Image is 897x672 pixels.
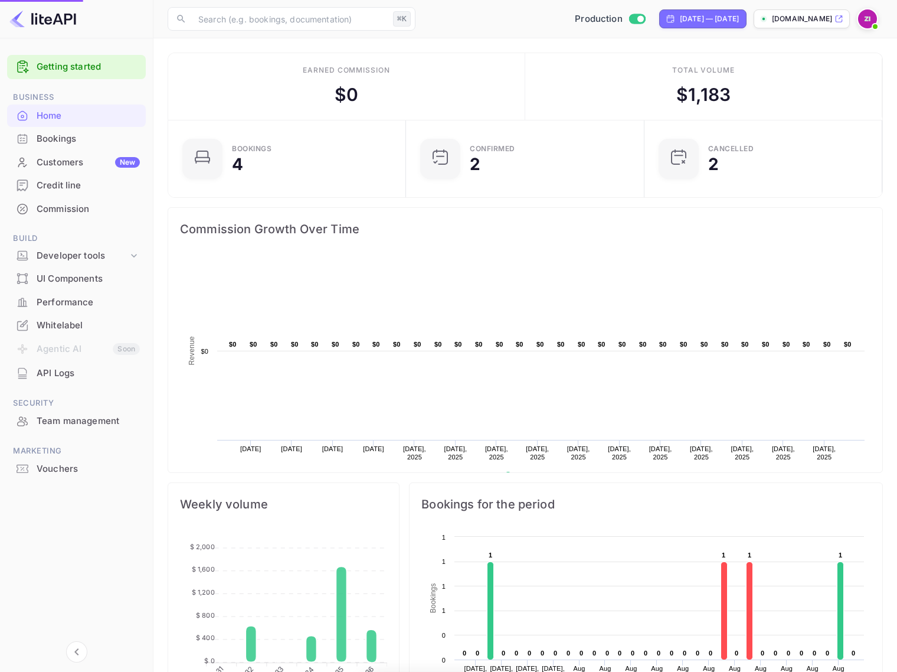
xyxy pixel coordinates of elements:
[774,650,777,657] text: 0
[9,9,76,28] img: LiteAPI logo
[7,246,146,266] div: Developer tools
[191,7,388,31] input: Search (e.g. bookings, documentation)
[322,445,343,452] text: [DATE]
[190,543,215,551] tspan: $ 2,000
[442,534,446,541] text: 1
[803,341,810,348] text: $0
[240,445,261,452] text: [DATE]
[813,445,836,461] text: [DATE], 2025
[839,552,842,559] text: 1
[470,156,480,172] div: 2
[454,341,462,348] text: $0
[7,198,146,221] div: Commission
[37,132,140,146] div: Bookings
[7,174,146,196] a: Credit line
[639,341,647,348] text: $0
[476,650,479,657] text: 0
[232,145,271,152] div: Bookings
[516,472,546,480] text: Revenue
[7,151,146,173] a: CustomersNew
[311,341,319,348] text: $0
[578,341,585,348] text: $0
[363,445,384,452] text: [DATE]
[7,232,146,245] span: Build
[567,650,570,657] text: 0
[515,650,518,657] text: 0
[372,341,380,348] text: $0
[7,362,146,384] a: API Logs
[489,552,492,559] text: 1
[442,657,446,664] text: 0
[485,445,508,461] text: [DATE], 2025
[204,657,214,665] tspan: $ 0
[608,445,631,461] text: [DATE], 2025
[570,12,650,26] div: Switch to Sandbox mode
[670,650,673,657] text: 0
[7,128,146,151] div: Bookings
[618,650,621,657] text: 0
[659,9,747,28] div: Click to change the date range period
[37,203,140,216] div: Commission
[7,91,146,104] span: Business
[772,14,832,24] p: [DOMAIN_NAME]
[196,611,215,619] tspan: $ 800
[580,650,583,657] text: 0
[708,156,719,172] div: 2
[7,410,146,433] div: Team management
[192,565,215,573] tspan: $ 1,600
[442,558,446,565] text: 1
[180,220,870,239] span: Commission Growth Over Time
[393,341,401,348] text: $0
[7,151,146,174] div: CustomersNew
[761,650,764,657] text: 0
[852,650,855,657] text: 0
[7,458,146,479] a: Vouchers
[470,145,515,152] div: Confirmed
[270,341,278,348] text: $0
[762,341,770,348] text: $0
[554,650,557,657] text: 0
[414,341,421,348] text: $0
[700,341,708,348] text: $0
[735,650,738,657] text: 0
[7,105,146,128] div: Home
[605,650,609,657] text: 0
[442,607,446,614] text: 1
[721,341,729,348] text: $0
[783,341,790,348] text: $0
[741,341,749,348] text: $0
[7,410,146,432] a: Team management
[690,445,713,461] text: [DATE], 2025
[528,650,531,657] text: 0
[403,445,426,461] text: [DATE], 2025
[657,650,660,657] text: 0
[196,634,215,642] tspan: $ 400
[37,367,140,380] div: API Logs
[659,341,667,348] text: $0
[281,445,302,452] text: [DATE]
[37,109,140,123] div: Home
[37,249,128,263] div: Developer tools
[7,458,146,481] div: Vouchers
[748,552,751,559] text: 1
[37,179,140,193] div: Credit line
[567,445,590,461] text: [DATE], 2025
[541,650,544,657] text: 0
[536,341,544,348] text: $0
[37,319,140,332] div: Whitelabel
[7,55,146,79] div: Getting started
[7,314,146,336] a: Whitelabel
[188,336,196,365] text: Revenue
[434,341,442,348] text: $0
[291,341,299,348] text: $0
[429,583,437,614] text: Bookings
[813,650,816,657] text: 0
[180,495,387,514] span: Weekly volume
[352,341,360,348] text: $0
[696,650,699,657] text: 0
[516,341,523,348] text: $0
[7,198,146,220] a: Commission
[229,341,237,348] text: $0
[7,268,146,291] div: UI Components
[823,341,831,348] text: $0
